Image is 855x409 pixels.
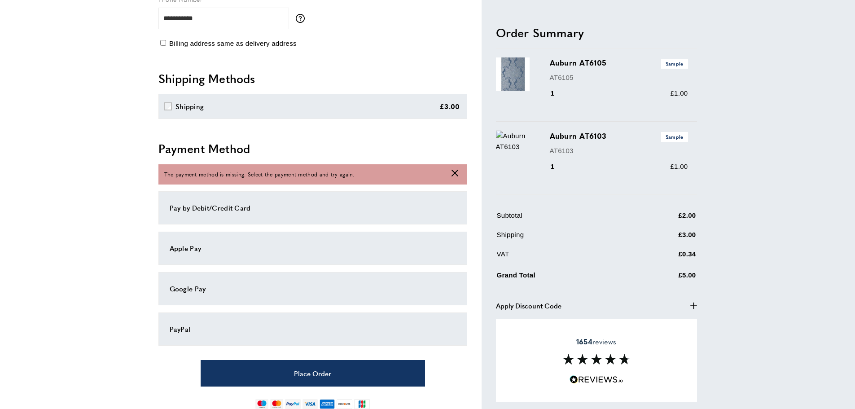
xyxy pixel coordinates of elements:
img: discover [337,399,352,409]
td: Subtotal [497,210,633,228]
h3: Auburn AT6105 [550,57,688,68]
td: £3.00 [634,229,696,247]
td: VAT [497,249,633,266]
h2: Payment Method [158,141,467,157]
img: Reviews.io 5 stars [570,375,623,384]
div: 1 [550,88,567,99]
img: paypal [285,399,301,409]
div: Apple Pay [170,243,456,254]
img: visa [303,399,317,409]
span: The payment method is missing. Select the payment method and try again. [164,170,355,179]
h3: Auburn AT6103 [550,131,688,141]
div: Shipping [175,101,204,112]
input: Billing address same as delivery address [160,40,166,46]
img: mastercard [270,399,283,409]
span: £1.00 [670,89,688,97]
div: PayPal [170,324,456,334]
td: £0.34 [634,249,696,266]
td: Shipping [497,229,633,247]
img: jcb [354,399,370,409]
span: Billing address same as delivery address [169,40,297,47]
h2: Shipping Methods [158,70,467,87]
span: Sample [661,132,688,141]
h2: Order Summary [496,24,697,40]
img: american-express [320,399,335,409]
div: Pay by Debit/Credit Card [170,202,456,213]
img: Auburn AT6105 [496,57,530,91]
div: £3.00 [439,101,460,112]
span: Sample [661,59,688,68]
span: Apply Discount Code [496,300,561,311]
div: 1 [550,161,567,172]
button: Place Order [201,360,425,387]
p: AT6103 [550,145,688,156]
div: Google Pay [170,283,456,294]
p: AT6105 [550,72,688,83]
td: £5.00 [634,268,696,287]
button: More information [296,14,309,23]
span: £1.00 [670,163,688,170]
span: reviews [576,337,616,346]
img: Auburn AT6103 [496,131,541,152]
strong: 1654 [576,336,592,347]
img: maestro [255,399,268,409]
td: £2.00 [634,210,696,228]
td: Grand Total [497,268,633,287]
img: Reviews section [563,354,630,365]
